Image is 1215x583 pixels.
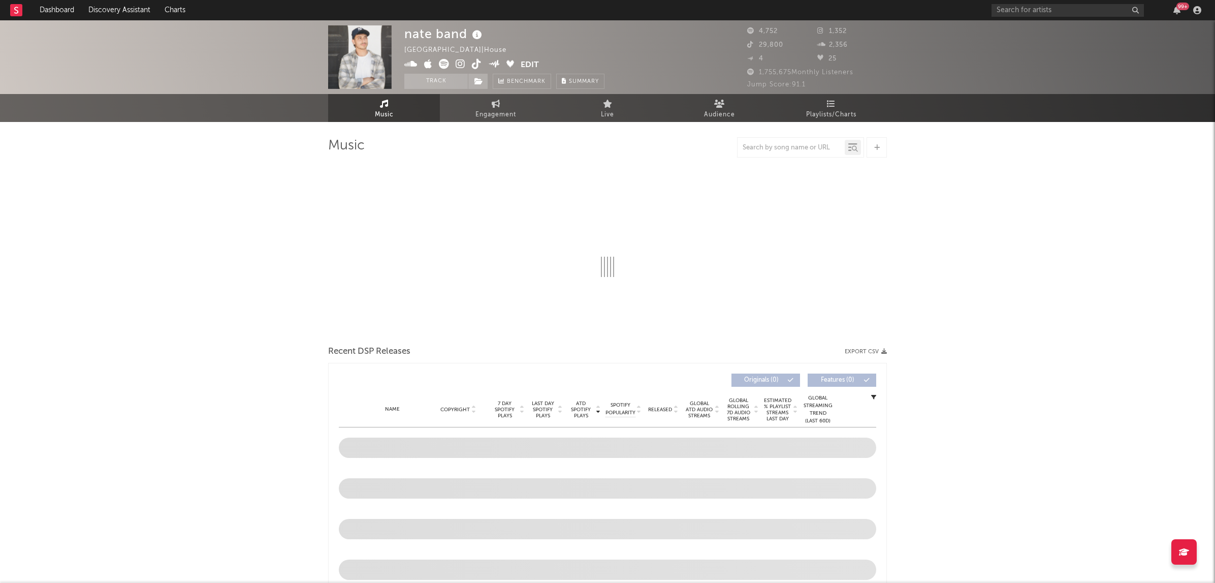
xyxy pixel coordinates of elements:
span: 1,755,675 Monthly Listeners [747,69,853,76]
span: Features ( 0 ) [814,377,861,383]
a: Audience [663,94,775,122]
input: Search by song name or URL [738,144,845,152]
span: 29,800 [747,42,783,48]
div: Name [359,406,426,413]
div: [GEOGRAPHIC_DATA] | House [404,44,518,56]
span: Estimated % Playlist Streams Last Day [763,397,791,422]
span: Released [648,407,672,413]
span: 2,356 [817,42,848,48]
a: Engagement [440,94,552,122]
button: Originals(0) [731,374,800,387]
span: Live [601,109,614,121]
span: Jump Score: 91.1 [747,81,806,88]
span: Audience [704,109,735,121]
button: Features(0) [808,374,876,387]
span: Summary [569,79,599,84]
span: Benchmark [507,76,546,88]
span: Recent DSP Releases [328,346,410,358]
span: Last Day Spotify Plays [529,401,556,419]
span: 4 [747,55,763,62]
div: Global Streaming Trend (Last 60D) [803,394,833,425]
button: Summary [556,74,604,89]
a: Benchmark [493,74,551,89]
div: nate band [404,25,485,42]
span: Global ATD Audio Streams [685,401,713,419]
a: Music [328,94,440,122]
span: Music [375,109,394,121]
button: Edit [521,59,539,72]
span: ATD Spotify Plays [567,401,594,419]
a: Live [552,94,663,122]
input: Search for artists [992,4,1144,17]
span: 4,752 [747,28,778,35]
span: Global Rolling 7D Audio Streams [724,397,752,422]
span: 7 Day Spotify Plays [491,401,518,419]
div: 99 + [1176,3,1189,10]
span: Engagement [475,109,516,121]
span: Playlists/Charts [806,109,856,121]
span: Copyright [440,407,470,413]
button: Export CSV [845,349,887,355]
span: 25 [817,55,837,62]
button: Track [404,74,468,89]
a: Playlists/Charts [775,94,887,122]
span: 1,352 [817,28,847,35]
button: 99+ [1173,6,1180,14]
span: Originals ( 0 ) [738,377,785,383]
span: Spotify Popularity [605,402,635,417]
